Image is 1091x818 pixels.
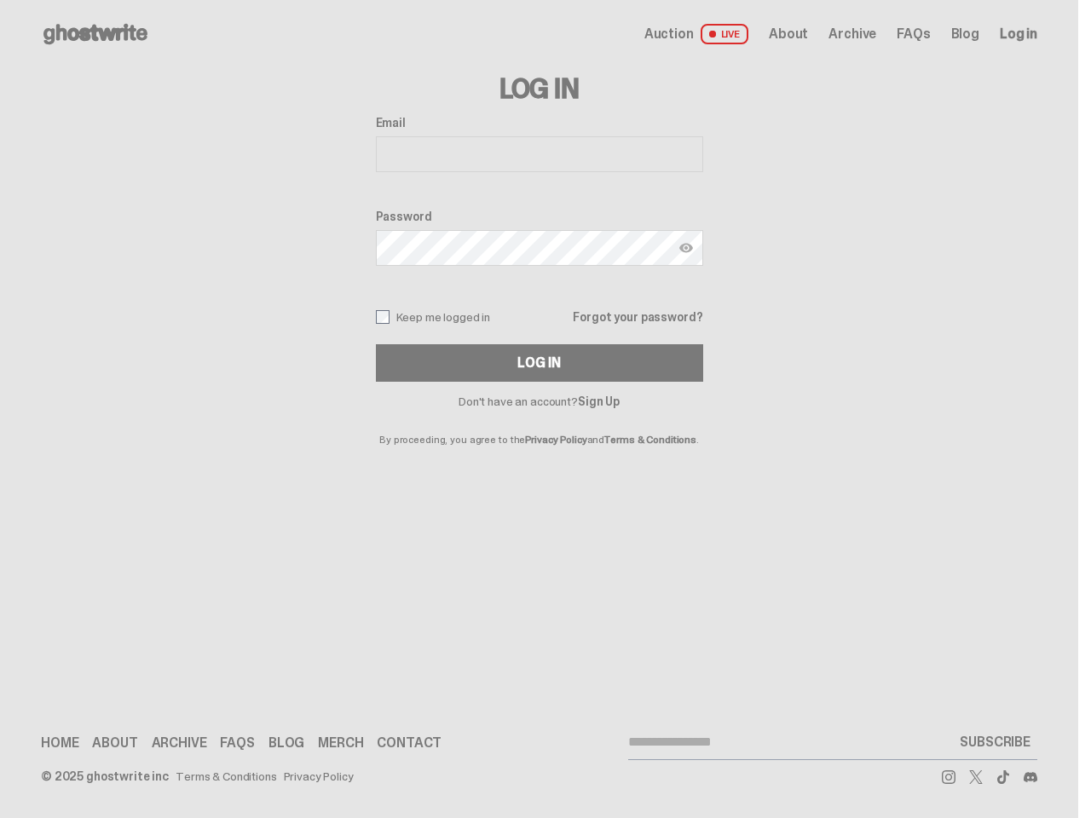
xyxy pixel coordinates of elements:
button: SUBSCRIBE [953,725,1037,759]
a: Privacy Policy [525,433,586,446]
a: Log in [1000,27,1037,41]
label: Email [376,116,703,130]
div: Log In [517,356,560,370]
a: Contact [377,736,442,750]
a: Privacy Policy [284,770,354,782]
img: Show password [679,241,693,255]
a: Sign Up [578,394,620,409]
a: Auction LIVE [644,24,748,44]
label: Keep me logged in [376,310,491,324]
a: Blog [268,736,304,750]
a: Blog [951,27,979,41]
a: FAQs [220,736,254,750]
a: Merch [318,736,363,750]
a: Archive [152,736,207,750]
span: Auction [644,27,694,41]
p: By proceeding, you agree to the and . [376,407,703,445]
a: Home [41,736,78,750]
a: Terms & Conditions [604,433,696,446]
input: Keep me logged in [376,310,390,324]
a: FAQs [897,27,930,41]
a: Forgot your password? [573,311,702,323]
button: Log In [376,344,703,382]
span: LIVE [701,24,749,44]
p: Don't have an account? [376,395,703,407]
div: © 2025 ghostwrite inc [41,770,169,782]
label: Password [376,210,703,223]
a: Terms & Conditions [176,770,276,782]
h3: Log In [376,75,703,102]
a: About [92,736,137,750]
a: Archive [828,27,876,41]
a: About [769,27,808,41]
